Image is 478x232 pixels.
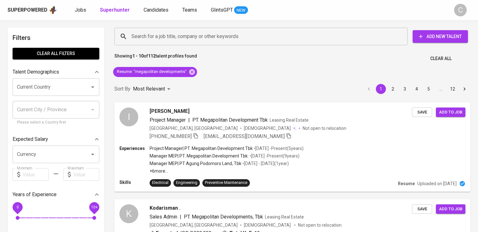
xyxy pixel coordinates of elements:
[413,30,468,43] button: Add New Talent
[150,214,177,220] span: Sales Admin
[150,108,190,115] span: [PERSON_NAME]
[132,53,144,58] b: 1 - 10
[113,67,197,77] div: Resume: "megapolitan developments"
[133,83,173,95] div: Most Relevant
[144,6,170,14] a: Candidates
[244,222,292,228] span: [DEMOGRAPHIC_DATA]
[436,86,446,92] div: …
[13,33,99,43] h6: Filters
[150,222,238,228] div: [GEOGRAPHIC_DATA], [GEOGRAPHIC_DATA]
[388,84,398,94] button: Go to page 2
[211,7,233,13] span: GlintsGPT
[119,108,138,126] div: I
[376,84,386,94] button: page 1
[459,84,470,94] button: Go to next page
[234,7,248,14] span: NEW
[8,7,47,14] div: Superpowered
[150,133,192,139] span: [PHONE_NUMBER]
[13,66,99,78] div: Talent Demographics
[439,206,462,213] span: Add to job
[188,116,190,124] span: |
[412,84,422,94] button: Go to page 4
[150,125,238,131] div: [GEOGRAPHIC_DATA], [GEOGRAPHIC_DATA]
[152,180,168,186] div: Electrical
[119,145,150,152] p: Experiences
[454,4,467,16] div: C
[148,53,156,58] b: 112
[253,145,304,152] p: • [DATE] - Present ( 5 years )
[88,150,97,159] button: Open
[13,68,59,76] p: Talent Demographics
[150,153,249,159] p: Manager MEP | PT. Megapolitan Development Tbk.
[150,117,186,123] span: Project Manager
[182,7,197,13] span: Teams
[303,125,346,131] p: Not open to relocation
[13,191,57,198] p: Years of Experience
[73,168,99,181] input: Value
[439,109,462,116] span: Add to job
[75,6,87,14] a: Jobs
[270,118,309,123] span: Leasing Real Estate
[88,83,97,91] button: Open
[424,84,434,94] button: Go to page 5
[13,133,99,146] div: Expected Salary
[49,5,57,15] img: app logo
[13,188,99,201] div: Years of Experience
[363,84,470,94] nav: pagination navigation
[150,160,241,167] p: Manager MEP | PT Agung Podomoro Land, Tbk
[436,204,465,214] button: Add to job
[100,7,130,13] b: Superhunter
[241,160,289,167] p: • [DATE] - [DATE] ( 1 year )
[249,153,299,159] p: • [DATE] - Present ( 9 years )
[180,213,181,221] span: |
[114,85,130,93] p: Sort By
[398,180,415,187] p: Resume
[100,6,131,14] a: Superhunter
[150,145,253,152] p: Project Manager | PT. Megapolitan Development Tbk
[114,102,470,192] a: I[PERSON_NAME]Project Manager|PT. Megapolitan Development TbkLeasing Real Estate[GEOGRAPHIC_DATA]...
[75,7,86,13] span: Jobs
[18,50,94,58] span: Clear All filters
[113,69,190,75] span: Resume : "megapolitan developments"
[17,119,95,126] p: Please select a Country first
[13,48,99,59] button: Clear All filters
[265,214,304,219] span: Leasing Real Estate
[436,108,465,117] button: Add to job
[13,135,48,143] p: Expected Salary
[16,205,19,209] span: 0
[133,85,165,93] p: Most Relevant
[23,168,49,181] input: Value
[448,84,458,94] button: Go to page 12
[114,53,197,64] p: Showing of talent profiles found
[205,180,247,186] div: Preventive Maintenance
[182,6,198,14] a: Teams
[428,53,454,64] button: Clear All
[8,5,57,15] a: Superpoweredapp logo
[119,179,150,185] p: Skills
[144,7,168,13] span: Candidates
[412,204,432,214] button: Save
[204,133,285,139] span: [EMAIL_ADDRESS][DOMAIN_NAME]
[418,33,463,41] span: Add New Talent
[298,222,342,228] p: Not open to relocation
[192,117,268,123] span: PT. Megapolitan Development Tbk
[400,84,410,94] button: Go to page 3
[415,109,429,116] span: Save
[211,6,248,14] a: GlintsGPT NEW
[412,108,432,117] button: Save
[119,204,138,223] div: K
[430,55,452,63] span: Clear All
[417,180,457,187] p: Uploaded on [DATE]
[184,214,263,220] span: PT. Megapolitan Developments, Tbk
[244,125,292,131] span: [DEMOGRAPHIC_DATA]
[150,204,180,212] span: Kodarisman .
[150,168,304,174] p: +6 more ...
[415,206,429,213] span: Save
[176,180,197,186] div: Engineering
[91,205,97,209] span: 10+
